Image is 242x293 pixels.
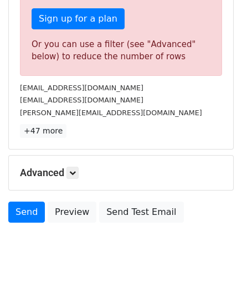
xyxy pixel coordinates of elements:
small: [PERSON_NAME][EMAIL_ADDRESS][DOMAIN_NAME] [20,109,202,117]
a: Send Test Email [99,202,183,223]
iframe: Chat Widget [187,240,242,293]
small: [EMAIL_ADDRESS][DOMAIN_NAME] [20,84,143,92]
a: Preview [48,202,96,223]
a: +47 more [20,124,66,138]
h5: Advanced [20,167,222,179]
div: Or you can use a filter (see "Advanced" below) to reduce the number of rows [32,38,210,63]
a: Send [8,202,45,223]
small: [EMAIL_ADDRESS][DOMAIN_NAME] [20,96,143,104]
a: Sign up for a plan [32,8,125,29]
